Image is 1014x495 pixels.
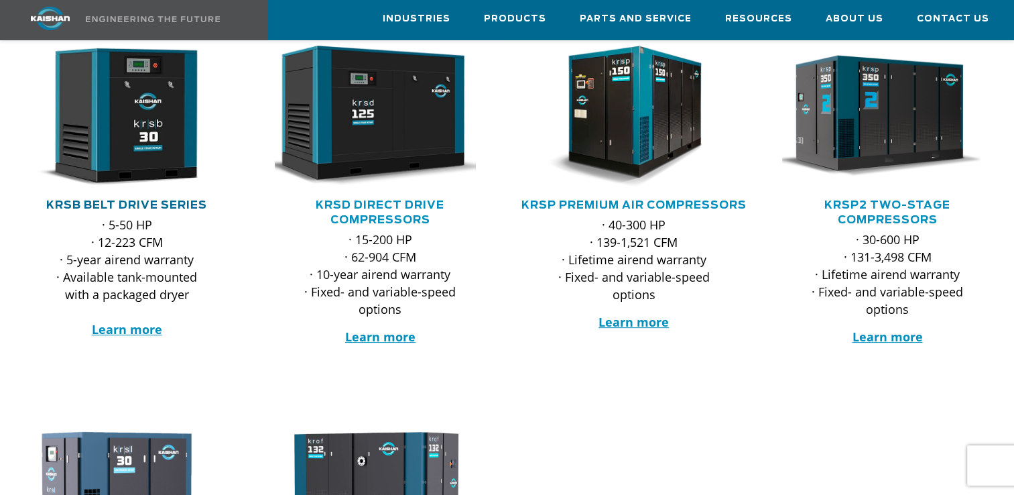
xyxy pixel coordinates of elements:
a: Learn more [852,329,922,345]
p: · 5-50 HP · 12-223 CFM · 5-year airend warranty · Available tank-mounted with a packaged dryer [48,216,205,338]
span: Products [484,11,546,27]
a: Learn more [345,329,416,345]
a: Products [484,1,546,37]
a: KRSB Belt Drive Series [46,200,207,211]
a: Industries [383,1,450,37]
div: krsp350 [782,46,993,188]
a: Parts and Service [580,1,692,37]
span: Contact Us [917,11,989,27]
a: KRSP2 Two-Stage Compressors [824,200,950,225]
img: Engineering the future [86,16,220,22]
a: KRSD Direct Drive Compressors [316,200,444,225]
img: krsd125 [265,46,476,188]
span: About Us [826,11,883,27]
p: · 30-600 HP · 131-3,498 CFM · Lifetime airend warranty · Fixed- and variable-speed options [809,231,966,318]
span: Resources [725,11,792,27]
div: krsb30 [21,46,232,188]
a: Resources [725,1,792,37]
span: Parts and Service [580,11,692,27]
a: Contact Us [917,1,989,37]
img: krsb30 [11,46,223,188]
div: krsp150 [529,46,739,188]
a: Learn more [598,314,669,330]
p: · 15-200 HP · 62-904 CFM · 10-year airend warranty · Fixed- and variable-speed options [302,231,458,318]
div: krsd125 [275,46,485,188]
span: Industries [383,11,450,27]
a: KRSP Premium Air Compressors [521,200,747,211]
img: krsp350 [772,46,983,188]
a: About Us [826,1,883,37]
p: · 40-300 HP · 139-1,521 CFM · Lifetime airend warranty · Fixed- and variable-speed options [556,216,712,303]
a: Learn more [92,321,162,337]
img: krsp150 [519,46,730,188]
